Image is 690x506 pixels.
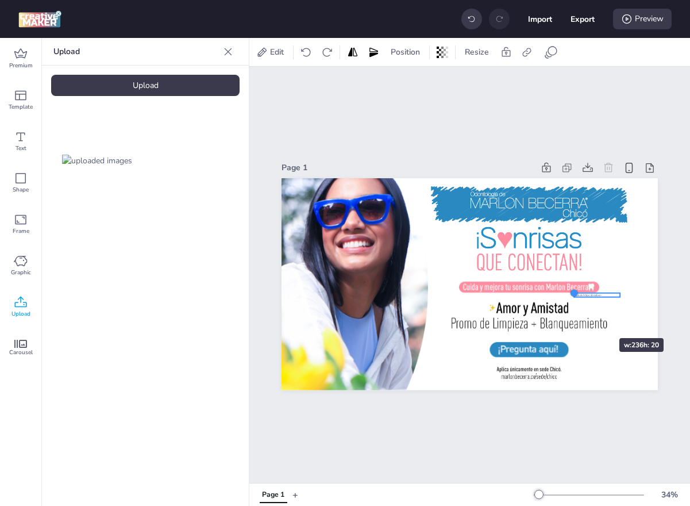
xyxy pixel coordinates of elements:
span: Shape [13,185,29,194]
div: Upload [51,75,240,96]
button: + [292,485,298,505]
button: Export [570,7,595,31]
button: Import [528,7,552,31]
div: Page 1 [262,490,284,500]
span: Position [388,46,422,58]
p: Upload [53,38,219,66]
span: Text [16,144,26,153]
div: 34 % [656,489,683,501]
div: Preview [613,9,672,29]
img: uploaded images [62,155,132,167]
img: logo Creative Maker [18,10,61,28]
span: Graphic [11,268,31,277]
div: Tabs [254,485,292,505]
span: Frame [13,227,29,236]
span: Carousel [9,348,33,357]
div: Page 1 [282,162,534,174]
span: Premium [9,61,33,70]
span: Edit [268,46,286,58]
span: Upload [11,309,30,319]
span: Resize [462,46,491,58]
span: Template [9,102,33,112]
div: w: 236 h: 20 [619,338,664,352]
